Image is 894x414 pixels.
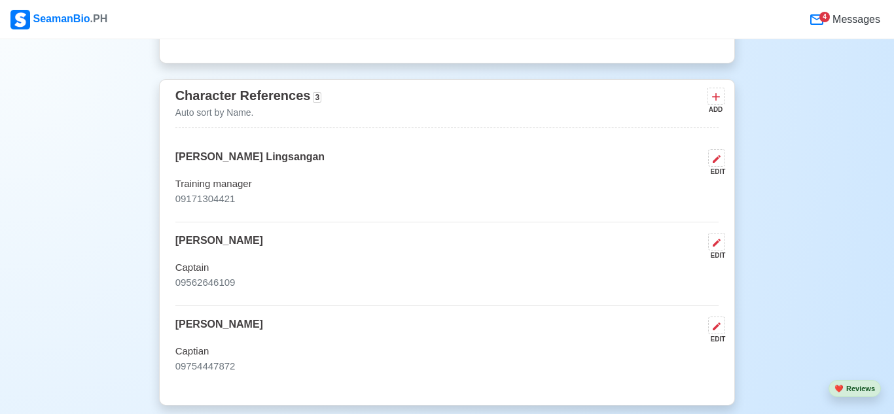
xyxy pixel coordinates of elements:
[703,334,725,344] div: EDIT
[10,10,107,29] div: SeamanBio
[703,250,725,260] div: EDIT
[175,260,719,275] p: Captain
[175,233,263,260] p: [PERSON_NAME]
[834,385,844,392] span: heart
[830,12,880,27] span: Messages
[175,317,263,344] p: [PERSON_NAME]
[90,13,108,24] span: .PH
[175,344,719,359] p: Captian
[707,105,723,114] div: ADD
[175,88,311,103] span: Character References
[175,149,325,177] p: [PERSON_NAME] Lingsangan
[829,380,881,398] button: heartReviews
[10,10,30,29] img: Logo
[819,12,830,22] div: 4
[175,177,719,192] p: Training manager
[175,359,719,374] p: 09754447872
[175,192,719,207] p: 09171304421
[175,275,719,290] p: 09562646109
[703,167,725,177] div: EDIT
[313,92,321,103] span: 3
[175,106,321,120] p: Auto sort by Name.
